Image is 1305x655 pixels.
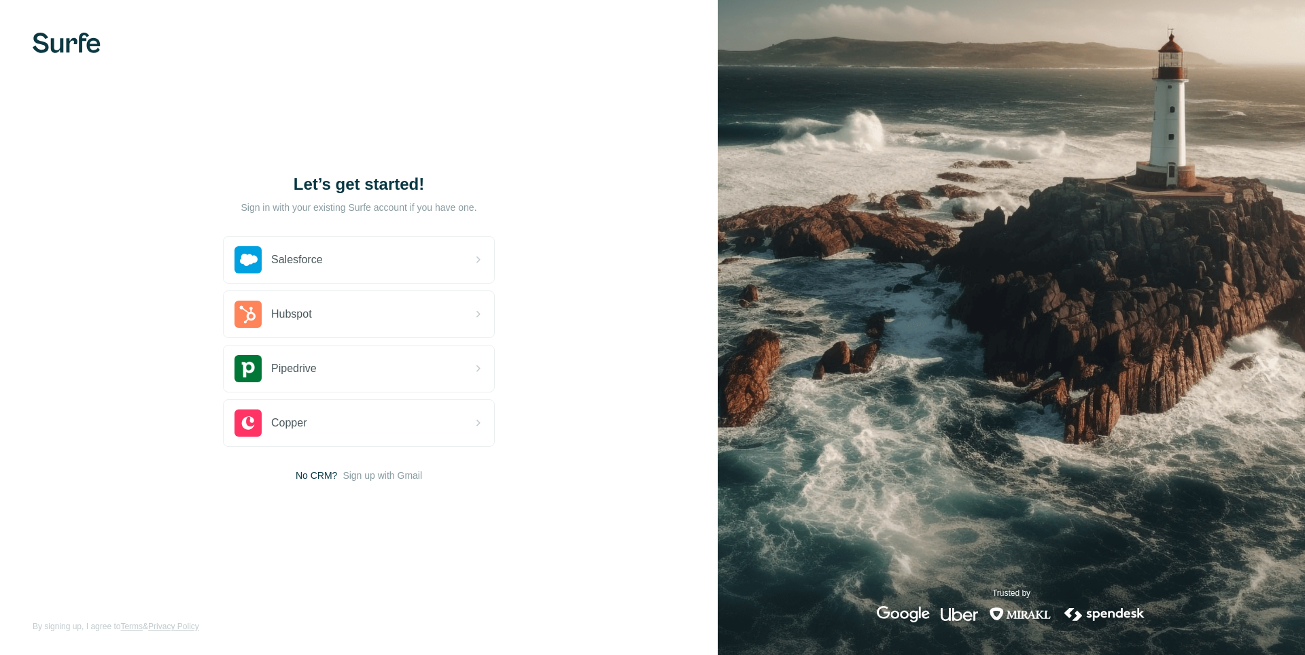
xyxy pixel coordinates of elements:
[941,606,978,622] img: uber's logo
[234,355,262,382] img: pipedrive's logo
[33,620,199,633] span: By signing up, I agree to &
[271,252,323,268] span: Salesforce
[271,360,317,377] span: Pipedrive
[877,606,930,622] img: google's logo
[271,415,307,431] span: Copper
[992,587,1030,599] p: Trusted by
[271,306,312,322] span: Hubspot
[241,201,476,214] p: Sign in with your existing Surfe account if you have one.
[120,622,143,631] a: Terms
[989,606,1051,622] img: mirakl's logo
[1062,606,1147,622] img: spendesk's logo
[234,409,262,437] img: copper's logo
[234,301,262,328] img: hubspot's logo
[234,246,262,273] img: salesforce's logo
[296,469,337,482] span: No CRM?
[343,469,422,482] button: Sign up with Gmail
[148,622,199,631] a: Privacy Policy
[33,33,101,53] img: Surfe's logo
[223,173,495,195] h1: Let’s get started!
